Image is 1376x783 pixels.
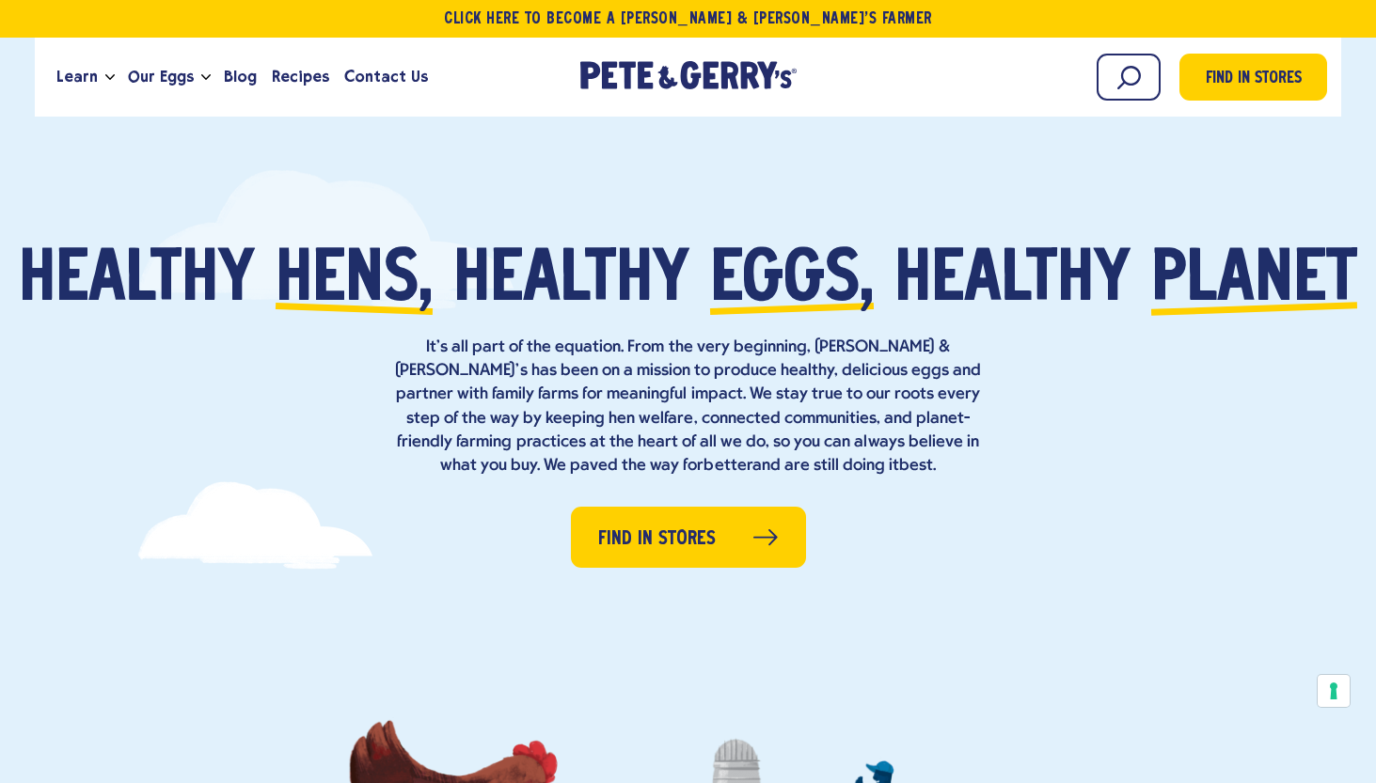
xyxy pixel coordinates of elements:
[453,246,689,317] span: healthy
[56,65,98,88] span: Learn
[1179,54,1327,101] a: Find in Stores
[337,52,435,102] a: Contact Us
[276,246,433,317] span: hens,
[105,74,115,81] button: Open the dropdown menu for Learn
[387,336,989,478] p: It’s all part of the equation. From the very beginning, [PERSON_NAME] & [PERSON_NAME]’s has been ...
[224,65,257,88] span: Blog
[1318,675,1350,707] button: Your consent preferences for tracking technologies
[344,65,428,88] span: Contact Us
[1151,246,1357,317] span: planet
[49,52,105,102] a: Learn
[894,246,1131,317] span: healthy
[704,457,751,475] strong: better
[899,457,933,475] strong: best
[264,52,337,102] a: Recipes
[598,525,716,554] span: Find in Stores
[571,507,806,568] a: Find in Stores
[272,65,329,88] span: Recipes
[19,246,255,317] span: Healthy
[120,52,201,102] a: Our Eggs
[128,65,194,88] span: Our Eggs
[216,52,264,102] a: Blog
[201,74,211,81] button: Open the dropdown menu for Our Eggs
[1206,67,1302,92] span: Find in Stores
[1097,54,1161,101] input: Search
[710,246,874,317] span: eggs,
